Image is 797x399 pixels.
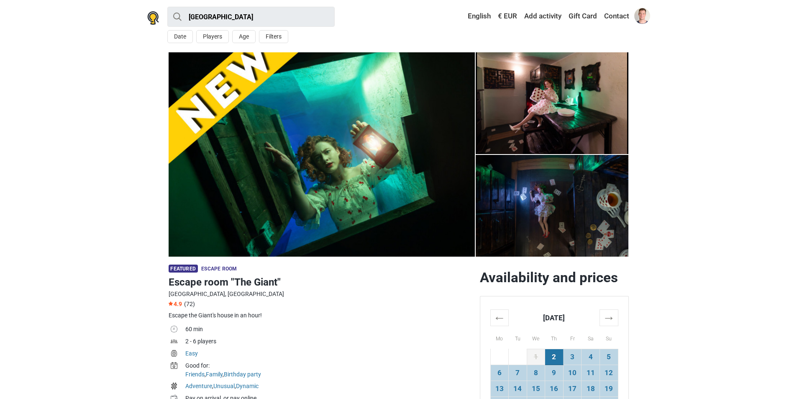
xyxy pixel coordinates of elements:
th: Th [545,326,564,349]
a: Escape room "The Giant" photo 12 [169,52,475,257]
th: Fr [563,326,582,349]
th: Tu [509,326,527,349]
a: Birthday party [224,371,261,378]
a: Easy [185,350,198,357]
td: 3 [563,349,582,365]
a: English [460,9,493,24]
div: [GEOGRAPHIC_DATA], [GEOGRAPHIC_DATA] [169,290,473,299]
a: Escape room "The Giant" photo 4 [476,155,629,257]
th: → [600,310,618,326]
td: 17 [563,381,582,397]
img: Escape room "The Giant" photo 13 [169,52,475,257]
button: Date [167,30,193,43]
td: 13 [490,381,509,397]
a: Unusual [213,383,235,389]
td: , , [185,381,473,393]
h2: Availability and prices [480,269,629,286]
button: Players [196,30,229,43]
span: (72) [184,301,195,307]
button: Age [232,30,256,43]
img: Escape room "The Giant" photo 4 [476,52,629,154]
td: 2 - 6 players [185,336,473,348]
td: , , [185,360,473,381]
td: 9 [545,365,564,381]
a: Escape room "The Giant" photo 3 [476,52,629,154]
th: [DATE] [509,310,600,326]
th: Mo [490,326,509,349]
img: Star [169,301,173,306]
span: Escape room [201,266,237,272]
th: ← [490,310,509,326]
span: 4.9 [169,301,182,307]
td: 4 [582,349,600,365]
td: 11 [582,365,600,381]
td: 1 [527,349,545,365]
td: 18 [582,381,600,397]
input: try “London” [167,7,335,27]
img: Escape room "The Giant" photo 5 [476,155,629,257]
a: Friends [185,371,205,378]
button: Filters [259,30,288,43]
a: Add activity [522,9,564,24]
td: 14 [509,381,527,397]
a: € EUR [496,9,519,24]
td: 6 [490,365,509,381]
img: English [462,13,468,19]
h1: Escape room "The Giant" [169,275,473,290]
td: 19 [600,381,618,397]
a: Gift Card [566,9,599,24]
th: We [527,326,545,349]
td: 5 [600,349,618,365]
div: Escape the Giant's house in an hour! [169,311,473,320]
a: Contact [602,9,631,24]
td: 10 [563,365,582,381]
th: Su [600,326,618,349]
td: 16 [545,381,564,397]
td: 2 [545,349,564,365]
span: Featured [169,265,198,273]
td: 7 [509,365,527,381]
img: Nowescape logo [147,11,159,25]
td: 15 [527,381,545,397]
td: 60 min [185,324,473,336]
th: Sa [582,326,600,349]
a: Adventure [185,383,212,389]
a: Dynamic [236,383,259,389]
div: Good for: [185,361,473,370]
td: 12 [600,365,618,381]
a: Family [206,371,223,378]
td: 8 [527,365,545,381]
